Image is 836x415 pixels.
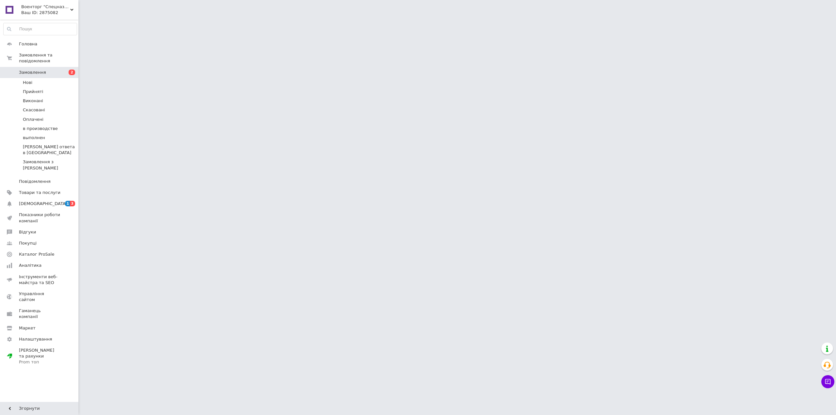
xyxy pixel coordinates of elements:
span: 3 [70,201,75,206]
span: Замовлення [19,70,46,75]
span: [PERSON_NAME] ответа в [GEOGRAPHIC_DATA] [23,144,76,156]
div: Prom топ [19,359,60,365]
span: Гаманець компанії [19,308,60,320]
span: Нові [23,80,32,86]
span: Товари та послуги [19,190,60,196]
span: [DEMOGRAPHIC_DATA] [19,201,67,207]
span: Каталог ProSale [19,251,54,257]
span: Замовлення з [PERSON_NAME] [23,159,76,171]
span: [PERSON_NAME] та рахунки [19,347,60,365]
input: Пошук [4,23,77,35]
div: Ваш ID: 2875082 [21,10,78,16]
span: Повідомлення [19,179,51,184]
span: 1 [65,201,70,206]
span: Покупці [19,240,37,246]
span: Управління сайтом [19,291,60,303]
span: Замовлення та повідомлення [19,52,78,64]
span: Налаштування [19,336,52,342]
button: Чат з покупцем [821,375,834,388]
span: Показники роботи компанії [19,212,60,224]
span: Военторг "Спецназ" - лучший украинский военторг - производитель! [21,4,70,10]
span: Аналітика [19,263,41,268]
span: Маркет [19,325,36,331]
span: 2 [69,70,75,75]
span: Відгуки [19,229,36,235]
span: Інструменти веб-майстра та SEO [19,274,60,286]
span: Головна [19,41,37,47]
span: Виконані [23,98,43,104]
span: Оплачені [23,117,43,122]
span: Скасовані [23,107,45,113]
span: Прийняті [23,89,43,95]
span: в производстве [23,126,58,132]
span: выполнен [23,135,45,141]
